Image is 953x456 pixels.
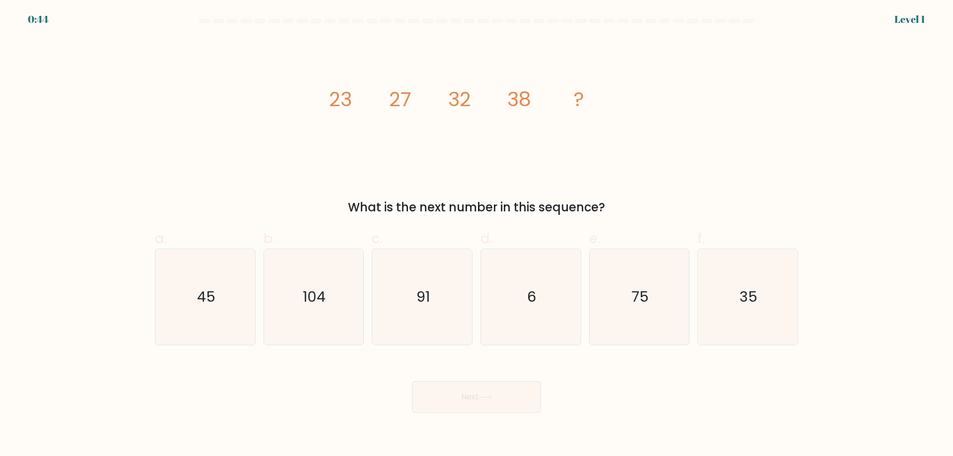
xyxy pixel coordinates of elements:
[574,85,584,113] tspan: ?
[589,229,600,248] span: e.
[416,287,430,307] text: 91
[412,381,541,413] button: Next
[448,85,471,113] tspan: 32
[303,287,326,307] text: 104
[894,12,925,27] div: Level 1
[197,287,215,307] text: 45
[372,229,383,248] span: c.
[389,85,411,113] tspan: 27
[631,287,649,307] text: 75
[28,12,49,27] div: 0:44
[480,229,492,248] span: d.
[161,198,792,216] div: What is the next number in this sequence?
[507,85,531,113] tspan: 38
[740,287,758,307] text: 35
[527,287,536,307] text: 6
[329,85,352,113] tspan: 23
[264,229,275,248] span: b.
[697,229,704,248] span: f.
[155,229,167,248] span: a.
